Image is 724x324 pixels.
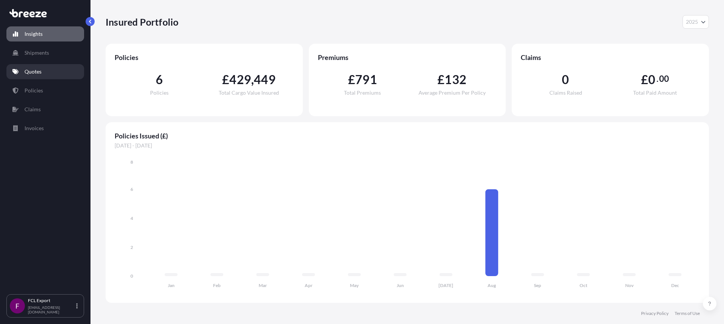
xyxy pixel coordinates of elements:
[348,74,355,86] span: £
[25,106,41,113] p: Claims
[25,124,44,132] p: Invoices
[156,74,163,86] span: 6
[25,87,43,94] p: Policies
[115,142,700,149] span: [DATE] - [DATE]
[130,244,133,250] tspan: 2
[671,283,679,288] tspan: Dec
[344,90,381,95] span: Total Premiums
[130,186,133,192] tspan: 6
[625,283,634,288] tspan: Nov
[439,283,453,288] tspan: [DATE]
[168,283,175,288] tspan: Jan
[28,305,75,314] p: [EMAIL_ADDRESS][DOMAIN_NAME]
[562,74,569,86] span: 0
[6,26,84,41] a: Insights
[355,74,377,86] span: 791
[130,215,133,221] tspan: 4
[318,53,497,62] span: Premiums
[488,283,496,288] tspan: Aug
[15,302,19,310] span: F
[641,74,648,86] span: £
[305,283,313,288] tspan: Apr
[657,76,658,82] span: .
[251,74,254,86] span: ,
[150,90,169,95] span: Policies
[445,74,466,86] span: 132
[686,18,698,26] span: 2025
[6,83,84,98] a: Policies
[580,283,587,288] tspan: Oct
[648,74,655,86] span: 0
[683,15,709,29] button: Year Selector
[130,273,133,279] tspan: 0
[25,49,49,57] p: Shipments
[437,74,445,86] span: £
[521,53,700,62] span: Claims
[549,90,582,95] span: Claims Raised
[115,131,700,140] span: Policies Issued (£)
[6,45,84,60] a: Shipments
[6,64,84,79] a: Quotes
[633,90,677,95] span: Total Paid Amount
[106,16,178,28] p: Insured Portfolio
[659,76,669,82] span: 00
[115,53,294,62] span: Policies
[350,283,359,288] tspan: May
[675,310,700,316] a: Terms of Use
[25,68,41,75] p: Quotes
[25,30,43,38] p: Insights
[229,74,251,86] span: 429
[6,102,84,117] a: Claims
[641,310,669,316] a: Privacy Policy
[419,90,486,95] span: Average Premium Per Policy
[222,74,229,86] span: £
[534,283,541,288] tspan: Sep
[397,283,404,288] tspan: Jun
[259,283,267,288] tspan: Mar
[219,90,279,95] span: Total Cargo Value Insured
[254,74,276,86] span: 449
[28,298,75,304] p: FCL Export
[130,159,133,165] tspan: 8
[213,283,221,288] tspan: Feb
[6,121,84,136] a: Invoices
